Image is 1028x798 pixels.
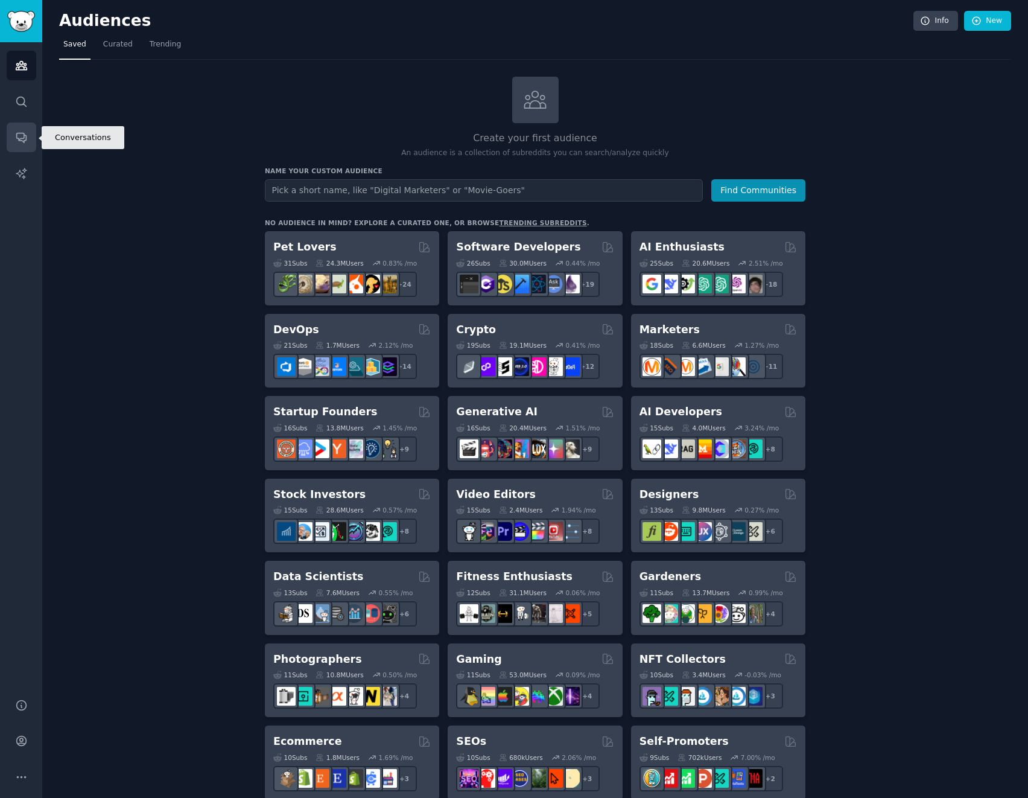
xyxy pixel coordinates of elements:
[328,769,346,788] img: EtsySellers
[344,439,363,458] img: indiehackers
[316,589,360,597] div: 7.6M Users
[676,357,695,376] img: AskMarketing
[642,522,661,541] img: typography
[294,357,313,376] img: AWS_Certified_Experts
[710,604,729,623] img: flowers
[744,506,779,514] div: 0.27 % /mo
[294,439,313,458] img: SaaS
[499,424,547,432] div: 20.4M Users
[311,357,329,376] img: Docker_DevOps
[316,506,363,514] div: 28.6M Users
[642,439,661,458] img: LangChain
[273,734,342,749] h2: Ecommerce
[392,683,417,709] div: + 4
[328,522,346,541] img: Trading
[273,652,362,667] h2: Photographers
[379,589,413,597] div: 0.55 % /mo
[493,439,512,458] img: deepdream
[378,522,397,541] img: technicalanalysis
[744,275,763,293] img: ArtificalIntelligence
[456,569,573,584] h2: Fitness Enthusiasts
[493,769,512,788] img: seogrowth
[499,506,543,514] div: 2.4M Users
[639,506,673,514] div: 13 Sub s
[659,769,678,788] img: youtubepromotion
[265,131,805,146] h2: Create your first audience
[378,687,397,706] img: WeddingPhotography
[456,404,538,420] h2: Generative AI
[744,671,781,679] div: -0.03 % /mo
[392,601,417,627] div: + 6
[744,687,763,706] img: DigitalItems
[294,522,313,541] img: ValueInvesting
[758,436,783,462] div: + 8
[544,522,563,541] img: Youtubevideo
[477,275,495,293] img: csharp
[561,275,580,293] img: elixir
[392,272,417,297] div: + 24
[693,439,712,458] img: MistralAI
[682,589,729,597] div: 13.7M Users
[344,275,363,293] img: cockatiel
[265,167,805,175] h3: Name your custom audience
[639,652,726,667] h2: NFT Collectors
[574,683,600,709] div: + 4
[477,522,495,541] img: editors
[379,753,413,762] div: 1.69 % /mo
[265,179,703,202] input: Pick a short name, like "Digital Marketers" or "Movie-Goers"
[378,275,397,293] img: dogbreed
[311,275,329,293] img: leopardgeckos
[566,671,600,679] div: 0.09 % /mo
[659,275,678,293] img: DeepSeek
[99,35,137,60] a: Curated
[477,687,495,706] img: CozyGamers
[456,652,501,667] h2: Gaming
[392,519,417,544] div: + 8
[7,11,35,32] img: GummySearch logo
[150,39,181,50] span: Trending
[693,769,712,788] img: ProductHunters
[913,11,958,31] a: Info
[561,522,580,541] img: postproduction
[527,439,546,458] img: FluxAI
[273,671,307,679] div: 11 Sub s
[460,275,478,293] img: software
[311,604,329,623] img: statistics
[328,439,346,458] img: ycombinator
[642,275,661,293] img: GoogleGeminiAI
[344,769,363,788] img: reviewmyshopify
[499,671,547,679] div: 53.0M Users
[456,322,496,337] h2: Crypto
[361,604,380,623] img: datasets
[294,604,313,623] img: datascience
[574,436,600,462] div: + 9
[749,259,783,267] div: 2.51 % /mo
[460,769,478,788] img: SEO_Digital_Marketing
[510,687,529,706] img: GamerPals
[682,259,729,267] div: 20.6M Users
[544,357,563,376] img: CryptoNews
[758,272,783,297] div: + 18
[265,219,589,227] div: No audience in mind? Explore a curated one, or browse .
[510,439,529,458] img: sdforall
[544,439,563,458] img: starryai
[727,522,746,541] img: learndesign
[277,604,296,623] img: MachineLearning
[103,39,133,50] span: Curated
[145,35,185,60] a: Trending
[273,569,363,584] h2: Data Scientists
[344,357,363,376] img: platformengineering
[639,734,729,749] h2: Self-Promoters
[676,769,695,788] img: selfpromotion
[378,357,397,376] img: PlatformEngineers
[639,753,670,762] div: 9 Sub s
[639,569,702,584] h2: Gardeners
[659,357,678,376] img: bigseo
[477,439,495,458] img: dalle2
[561,604,580,623] img: personaltraining
[477,769,495,788] img: TechSEO
[741,753,775,762] div: 7.00 % /mo
[639,671,673,679] div: 10 Sub s
[758,766,783,791] div: + 2
[574,272,600,297] div: + 19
